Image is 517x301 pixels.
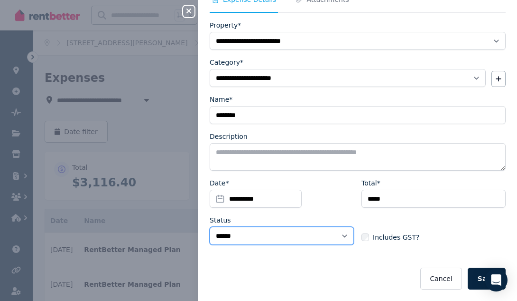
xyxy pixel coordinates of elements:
label: Property* [210,20,241,30]
label: Status [210,215,231,225]
span: Includes GST? [373,233,419,242]
label: Name* [210,95,232,104]
label: Date* [210,178,229,188]
input: Includes GST? [361,233,369,241]
label: Category* [210,58,243,67]
div: Open Intercom Messenger [485,269,508,291]
label: Total* [361,178,380,188]
label: Description [210,132,248,141]
button: Cancel [420,268,462,290]
button: Save [468,268,506,290]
